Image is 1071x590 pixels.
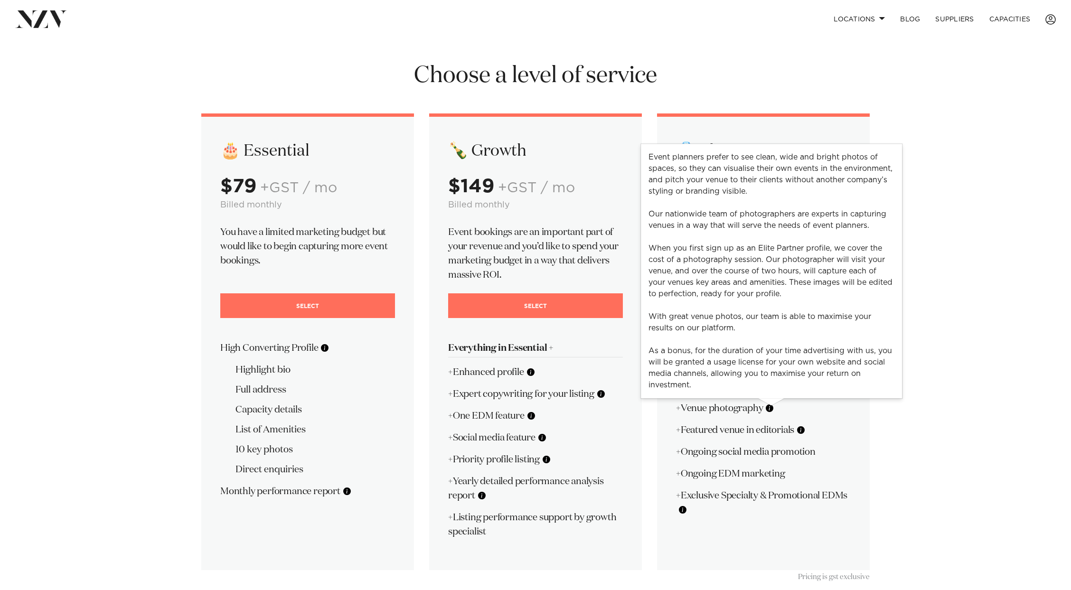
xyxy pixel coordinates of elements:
[448,293,623,318] a: Select
[498,181,575,195] span: +GST / mo
[448,387,623,401] p: +Expert copywriting for your listing
[448,140,623,161] h2: 🍾 Growth
[448,452,623,467] p: +Priority profile listing
[448,431,623,445] p: +Social media feature
[220,140,395,161] h2: 🎂 Essential
[798,573,870,581] small: Pricing is gst exclusive
[235,383,395,397] li: Full address
[676,423,851,437] p: +Featured venue in editorials
[220,341,395,355] p: High Converting Profile
[201,61,870,91] h1: Choose a level of service
[448,474,623,503] p: +Yearly detailed performance analysis report
[448,409,623,423] p: +One EDM feature
[235,422,395,437] li: List of Amenities
[220,484,395,498] p: Monthly performance report
[220,177,256,196] strong: $79
[260,181,337,195] span: +GST / mo
[928,9,981,29] a: SUPPLIERS
[235,462,395,477] li: Direct enquiries
[220,225,395,268] p: You have a limited marketing budget but would like to begin capturing more event bookings.
[676,467,851,481] p: +Ongoing EDM marketing
[448,225,623,282] p: Event bookings are an important part of your revenue and you’d like to spend your marketing budge...
[676,488,851,517] p: +Exclusive Specialty & Promotional EDMs
[448,177,494,196] strong: $149
[235,363,395,377] li: Highlight bio
[15,10,67,28] img: nzv-logo.png
[676,140,851,161] h2: 💍 Elite Partner
[641,144,902,398] div: Event planners prefer to see clean, wide and bright photos of spaces, so they can visualise their...
[826,9,892,29] a: Locations
[676,445,851,459] p: +Ongoing social media promotion
[220,293,395,318] a: Select
[235,442,395,457] li: 10 key photos
[892,9,928,29] a: BLOG
[448,510,623,539] p: +Listing performance support by growth specialist
[676,401,851,415] p: +Venue photography
[448,343,554,353] strong: Everything in Essential +
[220,201,282,209] small: Billed monthly
[982,9,1038,29] a: Capacities
[448,201,510,209] small: Billed monthly
[235,403,395,417] li: Capacity details
[448,365,623,379] p: +Enhanced profile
